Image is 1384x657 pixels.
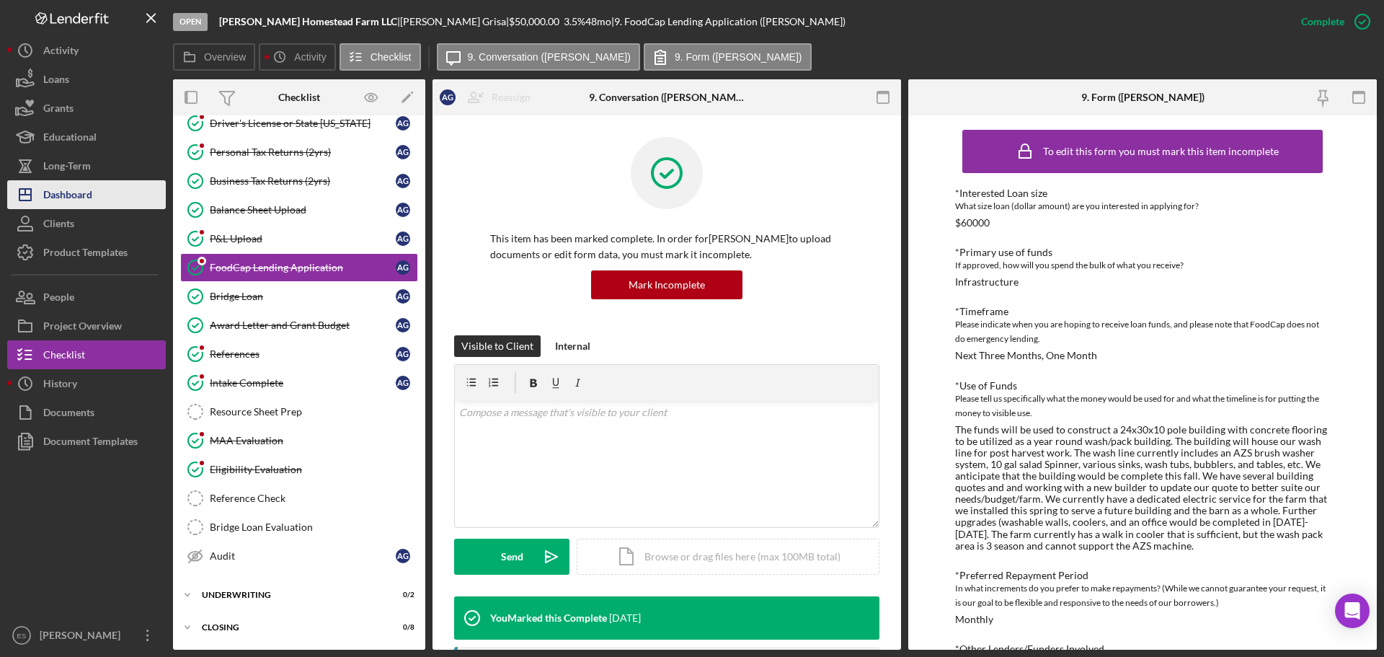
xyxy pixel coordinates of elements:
div: To edit this form you must mark this item incomplete [1043,146,1279,157]
div: Eligibility Evaluation [210,464,417,475]
a: Reference Check [180,484,418,513]
div: A G [396,174,410,188]
a: Activity [7,36,166,65]
div: *Interested Loan size [955,188,1330,199]
label: Checklist [371,51,412,63]
div: Project Overview [43,312,122,344]
div: Checklist [278,92,320,103]
div: You Marked this Complete [490,612,607,624]
div: A G [396,260,410,275]
button: Visible to Client [454,335,541,357]
button: Checklist [7,340,166,369]
div: Grants [43,94,74,126]
div: In what increments do you prefer to make repayments? (While we cannot guarantee your request, it ... [955,581,1330,610]
a: Intake CompleteAG [180,369,418,397]
a: Bridge LoanAG [180,282,418,311]
a: Product Templates [7,238,166,267]
text: ES [17,632,27,640]
div: Open Intercom Messenger [1335,594,1370,628]
div: MAA Evaluation [210,435,417,446]
div: Visible to Client [461,335,533,357]
div: Bridge Loan [210,291,396,302]
div: Infrastructure [955,276,1019,288]
label: Overview [204,51,246,63]
div: | 9. FoodCap Lending Application ([PERSON_NAME]) [611,16,846,27]
div: *Primary use of funds [955,247,1330,258]
button: Project Overview [7,312,166,340]
button: Dashboard [7,180,166,209]
div: Closing [202,623,378,632]
div: Audit [210,550,396,562]
p: This item has been marked complete. In order for [PERSON_NAME] to upload documents or edit form d... [490,231,843,263]
div: Next Three Months, One Month [955,350,1097,361]
div: Monthly [955,614,993,625]
div: Please indicate when you are hoping to receive loan funds, and please note that FoodCap does not ... [955,317,1330,346]
a: MAA Evaluation [180,426,418,455]
a: Grants [7,94,166,123]
button: Send [454,539,569,575]
button: 9. Conversation ([PERSON_NAME]) [437,43,640,71]
a: Balance Sheet UploadAG [180,195,418,224]
div: Reference Check [210,493,417,504]
button: ES[PERSON_NAME] [7,621,166,650]
div: A G [440,89,456,105]
button: Overview [173,43,255,71]
div: | [219,16,400,27]
div: Driver's License or State [US_STATE] [210,118,396,129]
button: AGReassign [432,83,545,112]
div: Balance Sheet Upload [210,204,396,216]
div: Clients [43,209,74,242]
div: 0 / 8 [389,623,414,632]
div: 3.5 % [564,16,585,27]
div: A G [396,145,410,159]
a: Business Tax Returns (2yrs)AG [180,167,418,195]
a: Resource Sheet Prep [180,397,418,426]
div: A G [396,232,410,246]
div: 9. Conversation ([PERSON_NAME]) [589,92,745,103]
div: Checklist [43,340,85,373]
div: Mark Incomplete [629,270,705,299]
div: The funds will be used to construct a 24x30x10 pole building with concrete flooring to be utilize... [955,424,1330,552]
button: Clients [7,209,166,238]
div: Product Templates [43,238,128,270]
div: *Timeframe [955,306,1330,317]
div: A G [396,203,410,217]
div: $50,000.00 [509,16,564,27]
div: Reassign [492,83,531,112]
b: [PERSON_NAME] Homestead Farm LLC [219,15,397,27]
button: 9. Form ([PERSON_NAME]) [644,43,812,71]
div: Internal [555,335,590,357]
div: What size loan (dollar amount) are you interested in applying for? [955,199,1330,213]
div: Open [173,13,208,31]
div: Bridge Loan Evaluation [210,521,417,533]
div: Complete [1301,7,1344,36]
div: [PERSON_NAME] Grisa | [400,16,509,27]
div: 0 / 2 [389,591,414,599]
a: Driver's License or State [US_STATE]AG [180,109,418,138]
div: 9. Form ([PERSON_NAME]) [1081,92,1205,103]
div: Award Letter and Grant Budget [210,319,396,331]
div: Dashboard [43,180,92,213]
button: Loans [7,65,166,94]
div: If approved, how will you spend the bulk of what you receive? [955,258,1330,273]
div: A G [396,549,410,563]
button: Educational [7,123,166,151]
a: FoodCap Lending ApplicationAG [180,253,418,282]
a: P&L UploadAG [180,224,418,253]
div: Business Tax Returns (2yrs) [210,175,396,187]
div: A G [396,347,410,361]
div: Intake Complete [210,377,396,389]
button: History [7,369,166,398]
div: A G [396,376,410,390]
div: Long-Term [43,151,91,184]
button: Long-Term [7,151,166,180]
div: Activity [43,36,79,69]
div: *Use of Funds [955,380,1330,392]
div: Loans [43,65,69,97]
